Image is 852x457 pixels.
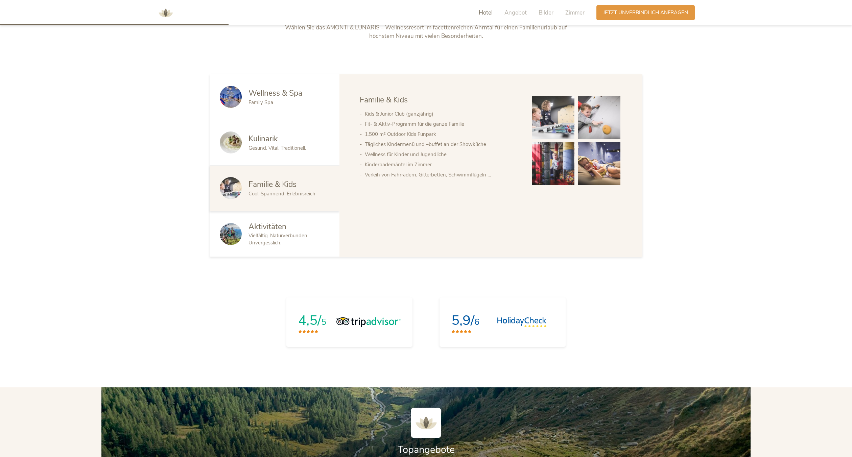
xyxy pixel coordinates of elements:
a: AMONTI & LUNARIS Wellnessresort [156,10,176,15]
p: Wählen Sie das AMONTI & LUNARIS – Wellnessresort im facettenreichen Ahrntal für einen Familienurl... [285,23,567,41]
li: Verleih von Fahrrädern, Gitterbetten, Schwimmflügeln … [365,170,518,180]
span: Family Spa [249,99,273,106]
span: Jetzt unverbindlich anfragen [603,9,688,16]
li: Wellness für Kinder und Jugendliche [365,149,518,160]
li: Kinderbademäntel im Zimmer [365,160,518,170]
span: Familie & Kids [249,179,297,190]
a: 4,5/5Tripadvisor [286,297,412,347]
span: Hotel [479,9,493,17]
li: 1.500 m² Outdoor Kids Funpark [365,129,518,139]
span: Kulinarik [249,134,278,144]
img: AMONTI & LUNARIS Wellnessresort [411,408,441,438]
span: 4,5/ [298,311,321,330]
span: 6 [474,316,479,328]
span: 5,9/ [451,311,474,330]
li: Kids & Junior Club (ganzjährig) [365,109,518,119]
img: Tripadvisor [336,317,401,327]
li: Tägliches Kindermenü und –buffet an der Showküche [365,139,518,149]
span: Cool. Spannend. Erlebnisreich [249,190,315,197]
span: Topangebote [398,443,455,456]
img: HolidayCheck [497,317,547,327]
img: AMONTI & LUNARIS Wellnessresort [156,3,176,23]
span: Zimmer [565,9,585,17]
span: Gesund. Vital. Traditionell. [249,145,306,151]
li: Fit- & Aktiv-Programm für die ganze Familie [365,119,518,129]
span: Wellness & Spa [249,88,302,98]
a: 5,9/6HolidayCheck [440,297,566,347]
span: 5 [321,316,326,328]
span: Bilder [539,9,553,17]
span: Angebot [504,9,527,17]
span: Aktivitäten [249,221,286,232]
span: Familie & Kids [360,95,408,105]
span: Vielfältig. Naturverbunden. Unvergesslich. [249,232,308,246]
